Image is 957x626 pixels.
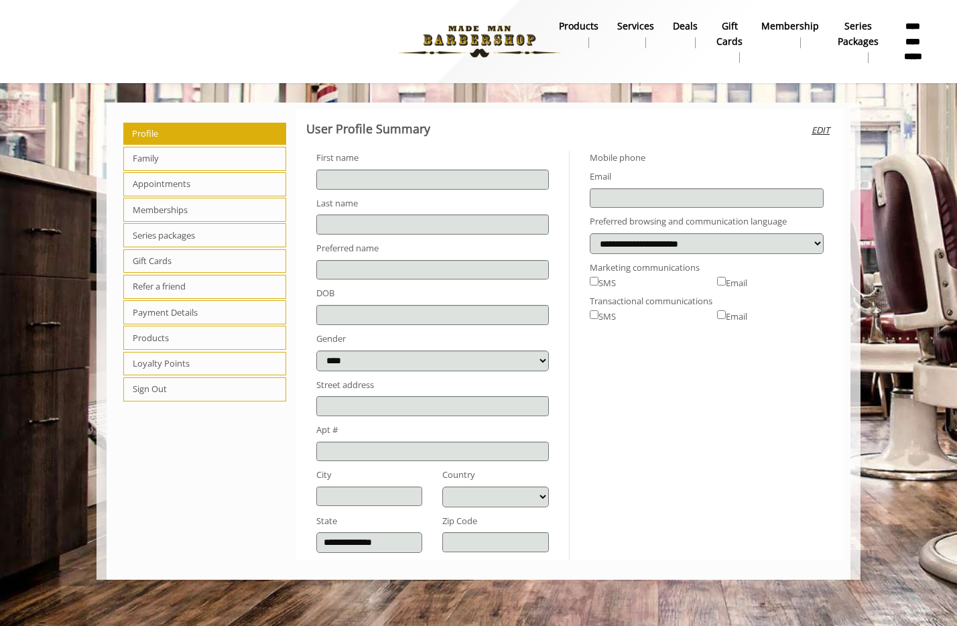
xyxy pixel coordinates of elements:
a: Series packagesSeries packages [828,17,888,66]
img: Made Man Barbershop logo [387,5,572,78]
span: Refer a friend [123,275,286,299]
b: products [559,19,598,34]
span: Series packages [123,223,286,247]
span: Family [123,147,286,171]
a: MembershipMembership [752,17,828,52]
span: Sign Out [123,377,286,401]
i: Edit [812,123,830,137]
b: Services [617,19,654,34]
a: Gift cardsgift cards [707,17,752,66]
b: Deals [673,19,698,34]
a: ServicesServices [608,17,663,52]
span: Gift Cards [123,249,286,273]
span: Products [123,326,286,350]
a: DealsDeals [663,17,707,52]
b: gift cards [716,19,743,49]
b: User Profile Summary [306,121,430,137]
span: Profile [123,123,286,145]
button: Edit user profile [808,109,834,151]
span: Loyalty Points [123,352,286,376]
span: Payment Details [123,300,286,324]
b: Series packages [838,19,879,49]
span: Appointments [123,172,286,196]
span: Memberships [123,198,286,222]
a: Productsproducts [550,17,608,52]
b: Membership [761,19,819,34]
